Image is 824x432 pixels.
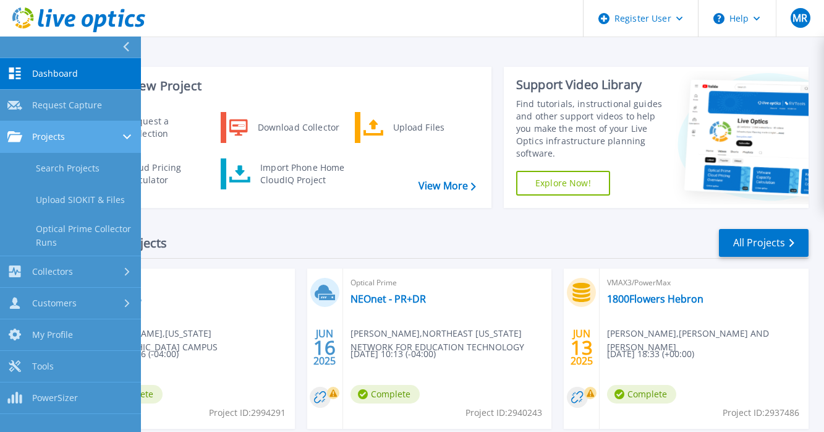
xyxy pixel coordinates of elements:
[32,329,73,340] span: My Profile
[387,115,478,140] div: Upload Files
[209,406,286,420] span: Project ID: 2994291
[607,347,694,361] span: [DATE] 18:33 (+00:00)
[32,361,54,372] span: Tools
[32,266,73,277] span: Collectors
[32,131,65,142] span: Projects
[32,68,78,79] span: Dashboard
[119,162,211,186] div: Cloud Pricing Calculator
[570,325,593,370] div: JUN 2025
[93,276,287,290] span: Optical Prime
[719,229,809,257] a: All Projects
[607,276,801,290] span: VMAX3/PowerMax
[516,98,668,160] div: Find tutorials, instructional guides and other support videos to help you make the most of your L...
[350,347,436,361] span: [DATE] 10:13 (-04:00)
[254,162,350,186] div: Import Phone Home CloudIQ Project
[418,180,476,192] a: View More
[571,342,593,353] span: 13
[93,327,295,354] span: [PERSON_NAME] , [US_STATE][GEOGRAPHIC_DATA] CAMPUS
[221,112,347,143] a: Download Collector
[607,293,703,305] a: 1800Flowers Hebron
[313,342,336,353] span: 16
[313,325,336,370] div: JUN 2025
[792,13,807,23] span: MR
[607,385,676,404] span: Complete
[607,327,809,354] span: [PERSON_NAME] , [PERSON_NAME] AND [PERSON_NAME]
[252,115,345,140] div: Download Collector
[350,276,545,290] span: Optical Prime
[355,112,482,143] a: Upload Files
[121,115,211,140] div: Request a Collection
[516,171,610,196] a: Explore Now!
[32,298,77,309] span: Customers
[350,385,420,404] span: Complete
[350,293,426,305] a: NEOnet - PR+DR
[465,406,542,420] span: Project ID: 2940243
[32,392,78,404] span: PowerSizer
[350,327,552,354] span: [PERSON_NAME] , NORTHEAST [US_STATE] NETWORK FOR EDUCATION TECHNOLOGY
[516,77,668,93] div: Support Video Library
[32,100,102,111] span: Request Capture
[723,406,799,420] span: Project ID: 2937486
[88,79,475,93] h3: Start a New Project
[87,158,214,189] a: Cloud Pricing Calculator
[87,112,214,143] a: Request a Collection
